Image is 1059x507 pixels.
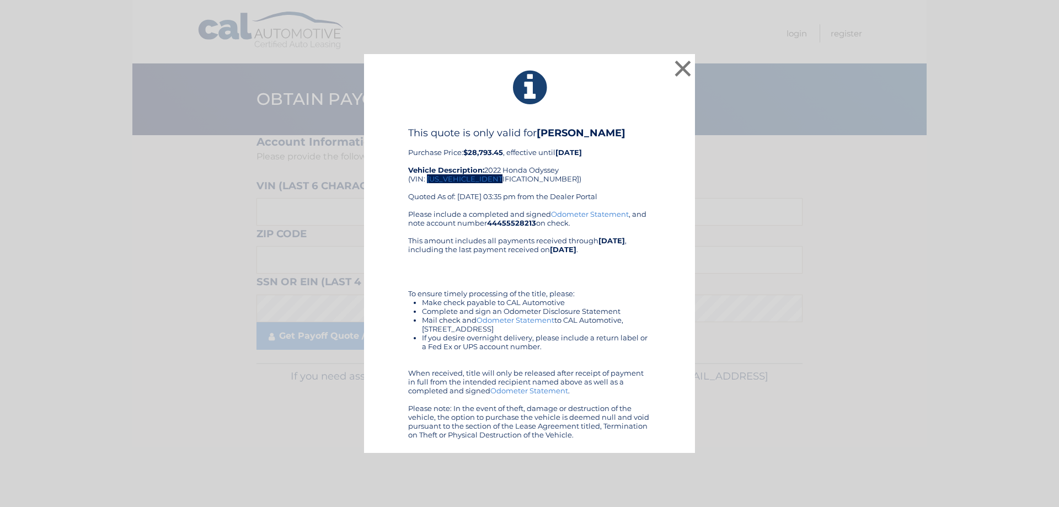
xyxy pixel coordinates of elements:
[422,307,651,316] li: Complete and sign an Odometer Disclosure Statement
[408,210,651,439] div: Please include a completed and signed , and note account number on check. This amount includes al...
[408,166,484,174] strong: Vehicle Description:
[422,333,651,351] li: If you desire overnight delivery, please include a return label or a Fed Ex or UPS account number.
[672,57,694,79] button: ×
[463,148,503,157] b: $28,793.45
[487,218,536,227] b: 44455528213
[550,245,576,254] b: [DATE]
[555,148,582,157] b: [DATE]
[490,386,568,395] a: Odometer Statement
[477,316,554,324] a: Odometer Statement
[422,316,651,333] li: Mail check and to CAL Automotive, [STREET_ADDRESS]
[422,298,651,307] li: Make check payable to CAL Automotive
[551,210,629,218] a: Odometer Statement
[598,236,625,245] b: [DATE]
[537,127,625,139] b: [PERSON_NAME]
[408,127,651,210] div: Purchase Price: , effective until 2022 Honda Odyssey (VIN: [US_VEHICLE_IDENTIFICATION_NUMBER]) Qu...
[408,127,651,139] h4: This quote is only valid for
